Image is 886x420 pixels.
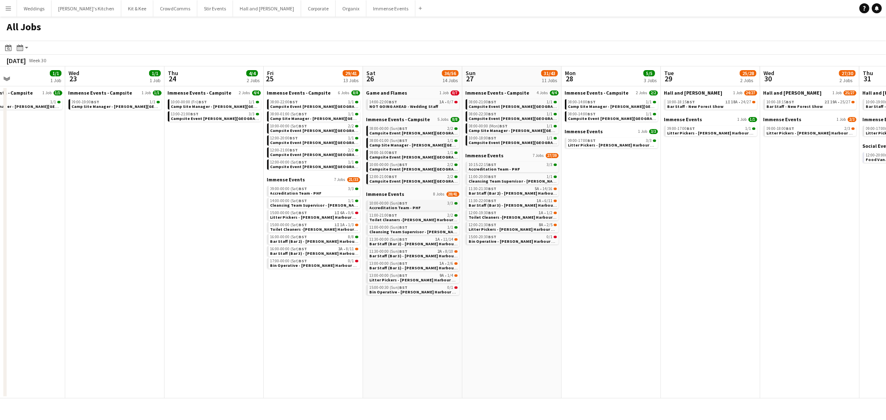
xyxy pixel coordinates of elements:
span: BST [488,210,497,215]
span: 2/2 [349,124,354,128]
span: 0/6 [349,211,354,215]
span: BST [91,99,100,105]
span: 10:00-18:15 [767,100,795,104]
span: Bar Staff (Bar 2) - Poole Harbour Festival [469,190,572,196]
span: BST [389,174,398,179]
span: Litter Pickers - Poole Harbour Festival [568,142,667,148]
span: Litter Pickers - Poole Harbour Festival [767,130,865,136]
span: 11:30-22:00 [469,199,497,203]
span: Bar Staff (Bar 3) - Poole Harbour Festival [469,203,572,208]
a: 12:00-20:00BST1/1Campsite Event [PERSON_NAME][GEOGRAPHIC_DATA] [270,135,358,145]
span: Immense Events - Campsite [466,90,530,96]
span: 3/3 [249,112,255,116]
span: 14:00-22:00 [370,100,398,104]
span: Campsite Event Marshall - Poole Harbour Festival [370,178,477,184]
span: 12:00-20:00 [270,136,298,140]
span: 1 Job [734,90,743,95]
span: 10:15-22:15 [469,163,497,167]
span: BST [588,138,596,143]
a: 12:00-21:30BST8A•2/5Litter Pickers - [PERSON_NAME] Harbour Festival [469,222,557,232]
a: 10:00-00:00 (Sun)BST2/2Campsite Event [PERSON_NAME][GEOGRAPHIC_DATA] [370,162,458,171]
a: Immense Events - Campsite5 Jobs8/8 [366,116,459,122]
a: Immense Events - Campsite4 Jobs4/4 [466,90,559,96]
span: 8 Jobs [434,192,445,197]
div: Immense Events7 Jobs21/3309:00-00:00 (Sat)BST3/3Accreditation Team - PHF14:00-00:00 (Sat)BST1/1Cl... [267,176,360,270]
span: Campsite Event Marshall - Poole Harbour Festival [270,152,378,157]
span: 1/1 [547,124,553,128]
span: 3/3 [349,187,354,191]
span: BST [488,135,497,141]
span: 1/1 [448,139,454,143]
span: 1 Job [738,117,747,122]
span: 09:00-17:00 [668,127,695,131]
span: 1A [537,199,542,203]
span: 2/3 [845,127,851,131]
span: 24/27 [741,100,751,104]
span: 1/1 [349,199,354,203]
span: BST [299,111,307,117]
span: 1 Job [43,90,52,95]
span: 1/1 [54,90,62,95]
div: Immense Events1 Job1/109:00-17:00BST1/1Litter Pickers - [PERSON_NAME] Harbour Festival [664,116,757,138]
span: 2 Jobs [636,90,648,95]
span: 10:00-18:00 [469,136,497,140]
span: 3/3 [547,163,553,167]
button: Corporate [301,0,336,17]
span: 09:00-18:00 [767,127,795,131]
div: • [767,100,855,104]
span: 4/4 [550,90,559,95]
span: BST [488,174,497,179]
span: BST [389,99,398,105]
span: Campsite Event Marshall - Poole Harbour Festival [370,154,477,160]
span: 1/1 [249,100,255,104]
span: 6/11 [545,199,553,203]
span: 10:00-00:00 (Sun) [370,201,408,205]
a: Immense Events7 Jobs27/39 [466,152,559,159]
a: 13:00-21:00BST3/3Campsite Event [PERSON_NAME][GEOGRAPHIC_DATA] [171,111,259,121]
span: BST [400,162,408,167]
span: 1/1 [547,100,553,104]
span: Immense Events [267,176,305,183]
a: 08:00-14:00BST1/1Campsite Event [PERSON_NAME][GEOGRAPHIC_DATA] [568,111,656,121]
div: Immense Events8 Jobs28/4110:00-00:00 (Sun)BST3/3Accreditation Team - PHF11:00-21:00BST2/2Toilet C... [366,191,459,297]
div: Immense Events7 Jobs27/3910:15-22:15BST3/3Accreditation Team - PHF11:00-20:00BST1/1Cleansing Team... [466,152,559,246]
span: 5 Jobs [438,117,449,122]
a: 08:00-01:00 (Sat)BST1/1Camp Site Manager - [PERSON_NAME][GEOGRAPHIC_DATA] [270,111,358,121]
span: 1/1 [349,160,354,164]
a: 14:00-00:00 (Sat)BST1/1Cleansing Team Supervisor - [PERSON_NAME] Harbour Festival [270,198,358,208]
span: Immense Events - Campsite [366,116,430,122]
span: Campsite Event Marshall - Poole Harbour Festival [469,140,577,145]
a: 11:30-22:00BST1A•6/11Bar Staff (Bar 3) - [PERSON_NAME] Harbour Festival [469,198,557,208]
span: BST [488,162,497,167]
a: 10:00-18:00BST1/1Campsite Event [PERSON_NAME][GEOGRAPHIC_DATA] [469,135,557,145]
span: BST [299,210,307,215]
a: 14:00-22:00BST1A•0/7NOT GOING AHEAD - Wedding Staff [370,99,458,109]
a: 11:30-21:30BST5A•14/16Bar Staff (Bar 2) - [PERSON_NAME] Harbour Festival [469,186,557,195]
span: BST [588,99,596,105]
span: BST [191,111,199,117]
span: BST [400,126,408,131]
span: Campsite Event Marshall - Poole Harbour Festival [469,116,577,121]
a: 10:00-00:00 (Sat)BST2/2Campsite Event [PERSON_NAME][GEOGRAPHIC_DATA] [270,123,358,133]
span: 7 Jobs [533,153,544,158]
span: BST [389,150,398,155]
span: BST [290,147,298,153]
a: 10:00-18:15BST1I18A•24/27Bar Staff - New Forest Show [668,99,756,109]
span: Campsite Event Marshall - Poole Harbour Festival [370,130,477,136]
span: 24/27 [744,90,757,95]
a: 08:00-00:00 (Sun)BST2/2Campsite Event [PERSON_NAME][GEOGRAPHIC_DATA] [370,126,458,135]
span: 08:00-22:00 [270,100,298,104]
span: BST [290,99,298,105]
span: Litter Pickers - Poole Harbour Festival [668,130,766,136]
a: 08:00-22:00BST1/1Campsite Event [PERSON_NAME][GEOGRAPHIC_DATA] [270,99,358,109]
span: 08:00-21:00 [469,100,497,104]
span: 6 Jobs [339,90,350,95]
a: 11:00-20:00BST1/1Cleansing Team Supervisor - [PERSON_NAME] Harbour Festival [469,174,557,183]
span: BST [299,186,307,191]
span: NOT GOING AHEAD - Wedding Staff [370,104,439,109]
span: 08:00-01:00 (Sun) [370,139,408,143]
span: 1/1 [646,100,652,104]
span: 25/27 [841,100,851,104]
a: 10:15-22:15BST3/3Accreditation Team - PHF [469,162,557,171]
span: BST [687,99,695,105]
